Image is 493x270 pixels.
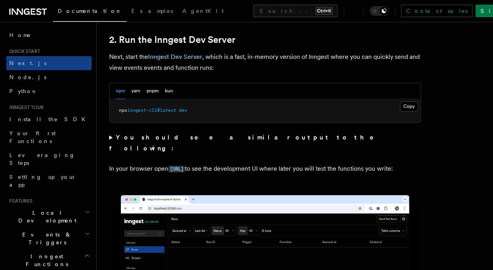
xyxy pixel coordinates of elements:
[119,108,127,113] span: npx
[182,8,224,14] span: AgentKit
[315,7,333,15] kbd: Ctrl+K
[6,28,92,42] a: Home
[6,56,92,70] a: Next.js
[109,163,421,175] p: In your browser open to see the development UI where later you will test the functions you write:
[6,148,92,170] a: Leveraging Steps
[6,228,92,249] button: Events & Triggers
[131,83,140,99] button: yarn
[131,8,173,14] span: Examples
[109,34,235,45] a: 2. Run the Inngest Dev Server
[147,83,159,99] button: pnpm
[6,70,92,84] a: Node.js
[109,51,421,73] p: Next, start the , which is a fast, in-memory version of Inngest where you can quickly send and vi...
[6,206,92,228] button: Local Development
[9,130,56,144] span: Your first Functions
[127,2,178,21] a: Examples
[178,2,228,21] a: AgentKit
[9,174,76,188] span: Setting up your app
[168,166,185,172] code: [URL]
[165,83,173,99] button: bun
[9,116,90,122] span: Install the SDK
[370,6,389,16] button: Toggle dark mode
[109,132,421,154] summary: You should see a similar output to the following:
[53,2,127,22] a: Documentation
[9,152,75,166] span: Leveraging Steps
[6,48,40,55] span: Quick start
[6,170,92,192] a: Setting up your app
[127,108,176,113] span: inngest-cli@latest
[9,88,38,94] span: Python
[6,126,92,148] a: Your first Functions
[179,108,187,113] span: dev
[253,5,338,17] button: Search...Ctrl+K
[6,112,92,126] a: Install the SDK
[6,104,44,111] span: Inngest tour
[6,198,32,204] span: Features
[148,53,202,60] a: Inngest Dev Server
[6,252,84,268] span: Inngest Functions
[58,8,122,14] span: Documentation
[109,134,385,152] strong: You should see a similar output to the following:
[400,101,418,111] button: Copy
[168,165,185,172] a: [URL]
[9,74,46,80] span: Node.js
[6,84,92,98] a: Python
[116,83,125,99] button: npm
[9,31,31,39] span: Home
[9,60,46,66] span: Next.js
[401,5,472,17] a: Contact sales
[6,209,85,224] span: Local Development
[6,231,85,246] span: Events & Triggers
